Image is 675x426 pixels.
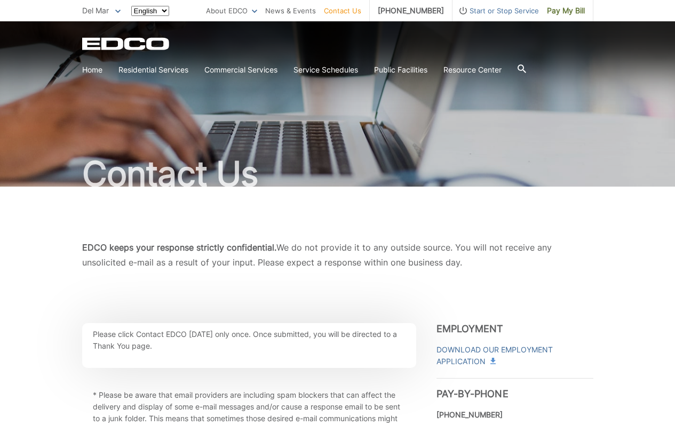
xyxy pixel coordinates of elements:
[82,242,276,253] b: EDCO keeps your response strictly confidential.
[118,64,188,76] a: Residential Services
[206,5,257,17] a: About EDCO
[265,5,316,17] a: News & Events
[82,157,593,191] h1: Contact Us
[443,64,502,76] a: Resource Center
[293,64,358,76] a: Service Schedules
[374,64,427,76] a: Public Facilities
[82,240,593,270] p: We do not provide it to any outside source. You will not receive any unsolicited e-mail as a resu...
[82,6,109,15] span: Del Mar
[131,6,169,16] select: Select a language
[436,410,503,419] strong: [PHONE_NUMBER]
[204,64,277,76] a: Commercial Services
[436,378,593,400] h3: Pay-by-Phone
[547,5,585,17] span: Pay My Bill
[82,37,171,50] a: EDCD logo. Return to the homepage.
[93,328,406,352] p: Please click Contact EDCO [DATE] only once. Once submitted, you will be directed to a Thank You p...
[82,64,102,76] a: Home
[436,323,593,335] h3: Employment
[436,344,593,367] a: Download Our Employment Application
[324,5,361,17] a: Contact Us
